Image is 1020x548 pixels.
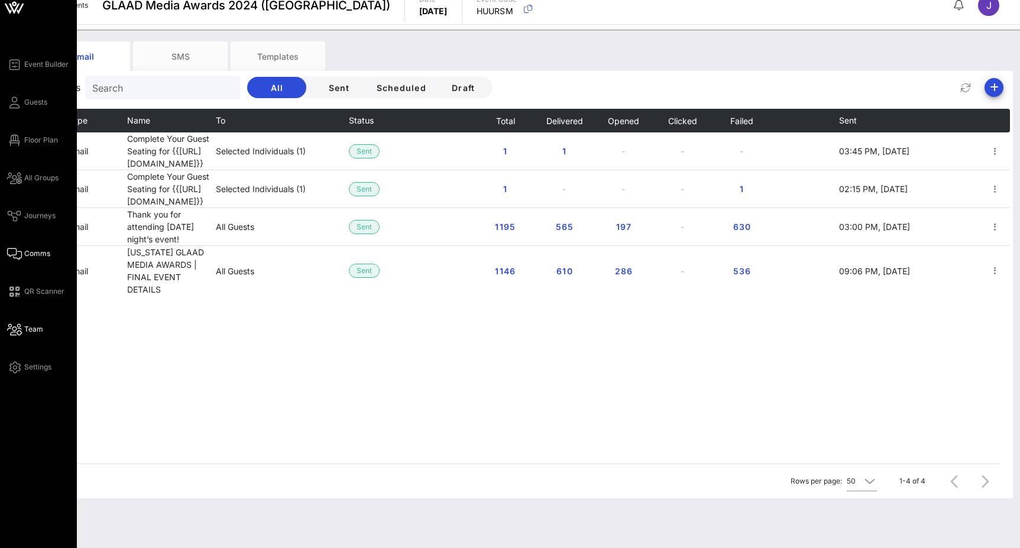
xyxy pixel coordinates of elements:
span: Floor Plan [24,135,58,145]
button: Opened [607,109,639,132]
span: Sent [357,221,372,234]
a: Settings [7,360,51,374]
span: Status [349,115,374,125]
span: Opened [607,116,639,126]
a: Floor Plan [7,133,58,147]
td: email [68,132,127,170]
span: All [257,83,297,93]
div: 50 [847,476,856,487]
span: Sent [319,83,359,93]
div: Rows per page: [791,464,877,498]
span: 197 [614,222,633,232]
button: 197 [604,216,642,238]
button: 610 [545,260,583,281]
button: 286 [604,260,642,281]
button: 565 [545,216,583,238]
span: 1 [555,146,574,156]
td: Complete Your Guest Seating for {{[URL][DOMAIN_NAME]}} [127,170,216,208]
a: Guests [7,95,47,109]
td: [US_STATE] GLAAD MEDIA AWARDS | FINAL EVENT DETAILS [127,246,216,296]
span: 1 [496,146,514,156]
a: Team [7,322,43,336]
button: 1 [486,141,524,162]
button: 1 [545,141,583,162]
span: 03:00 PM, [DATE] [839,222,910,232]
span: Sent [357,183,372,196]
div: SMS [133,41,228,71]
span: All Groups [24,173,59,183]
td: email [68,170,127,208]
span: Guests [24,97,47,108]
button: 1146 [485,260,525,281]
span: Delivered [546,116,583,126]
button: 536 [723,260,760,281]
a: Event Builder [7,57,69,72]
td: Selected Individuals (1) [216,132,349,170]
td: Thank you for attending [DATE] night’s event! [127,208,216,246]
span: 630 [732,222,751,232]
th: Delivered [535,109,594,132]
button: 630 [723,216,760,238]
button: Total [496,109,515,132]
td: All Guests [216,208,349,246]
button: 1 [486,179,524,200]
button: 1 [723,179,760,200]
span: Total [496,116,515,126]
button: All [247,77,306,98]
span: 565 [555,222,574,232]
td: email [68,208,127,246]
th: Sent [839,109,913,132]
span: 1 [496,184,514,194]
span: QR Scanner [24,286,64,297]
span: 1 [732,184,751,194]
span: 1146 [494,266,516,276]
th: Failed [712,109,771,132]
th: Name [127,109,216,132]
td: Complete Your Guest Seating for {{[URL][DOMAIN_NAME]}} [127,132,216,170]
th: Type [68,109,127,132]
button: Sent [309,77,368,98]
td: email [68,246,127,296]
span: 02:15 PM, [DATE] [839,184,908,194]
a: All Groups [7,171,59,185]
div: 1-4 of 4 [899,476,925,487]
button: 1195 [485,216,525,238]
span: Failed [730,116,753,126]
span: Scheduled [375,83,426,93]
span: Sent [357,264,372,277]
span: Comms [24,248,50,259]
button: Delivered [546,109,583,132]
div: Email [35,41,130,71]
a: Journeys [7,209,56,223]
span: Event Builder [24,59,69,70]
span: Clicked [668,116,697,126]
span: 03:45 PM, [DATE] [839,146,909,156]
span: To [216,115,225,125]
a: Comms [7,247,50,261]
p: HUURSM [477,5,517,17]
button: Clicked [668,109,697,132]
span: Type [68,115,88,125]
span: 610 [555,266,574,276]
td: All Guests [216,246,349,296]
span: Team [24,324,43,335]
a: QR Scanner [7,284,64,299]
span: Journeys [24,210,56,221]
th: Status [349,109,408,132]
th: Clicked [653,109,712,132]
span: Draft [443,83,483,93]
button: Draft [433,77,493,98]
th: Opened [594,109,653,132]
span: 1195 [494,222,516,232]
span: Sent [839,115,857,125]
th: To [216,109,349,132]
span: Name [127,115,150,125]
span: 536 [732,266,751,276]
button: Scheduled [371,77,430,98]
div: Templates [231,41,325,71]
span: 286 [614,266,633,276]
span: 09:06 PM, [DATE] [839,266,910,276]
button: Failed [730,109,753,132]
p: [DATE] [419,5,448,17]
td: Selected Individuals (1) [216,170,349,208]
